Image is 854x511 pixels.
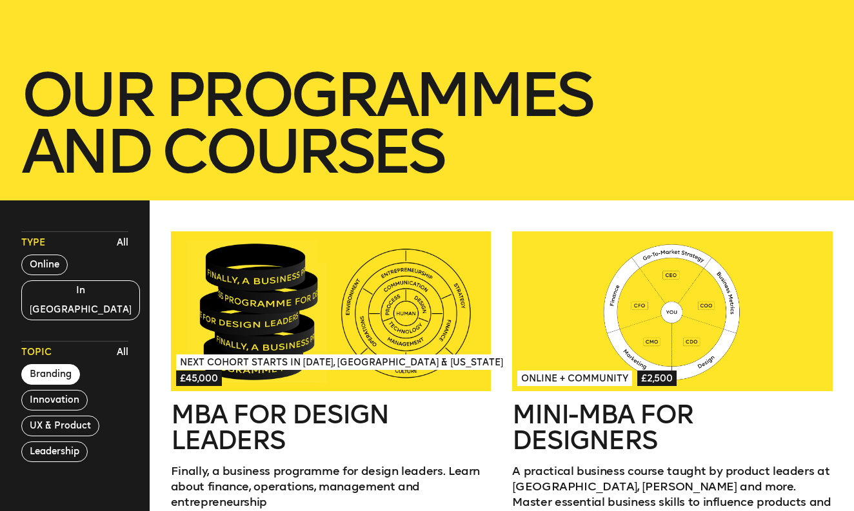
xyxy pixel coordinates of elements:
button: All [114,343,132,362]
button: Branding [21,364,80,385]
h2: Mini-MBA for Designers [512,401,833,453]
span: £2,500 [637,371,677,386]
button: Leadership [21,441,88,462]
button: In [GEOGRAPHIC_DATA] [21,280,140,320]
span: £45,000 [176,371,222,386]
span: Online + Community [517,371,632,386]
button: All [114,233,132,253]
button: Online [21,255,68,275]
h1: our Programmes and courses [21,66,833,180]
span: Type [21,236,45,249]
span: Next Cohort Starts in [DATE], [GEOGRAPHIC_DATA] & [US_STATE] [176,354,507,370]
button: UX & Product [21,416,99,436]
h2: MBA for Design Leaders [171,401,492,453]
p: Finally, a business programme for design leaders. Learn about finance, operations, management and... [171,463,492,510]
button: Innovation [21,390,88,410]
span: Topic [21,346,52,359]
